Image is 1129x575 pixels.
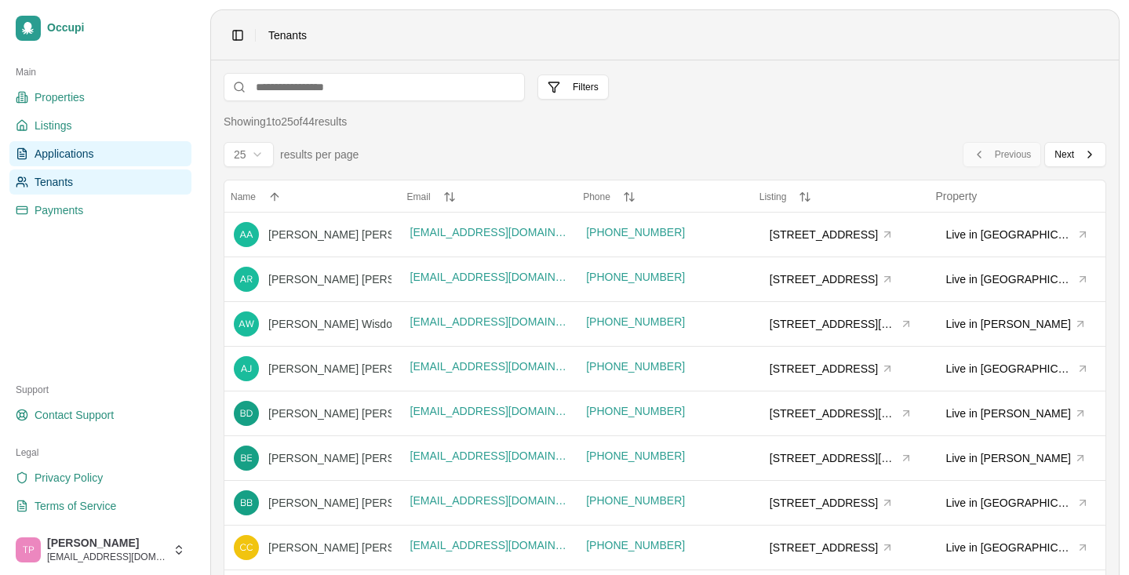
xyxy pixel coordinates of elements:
span: [PHONE_NUMBER] [586,448,685,464]
span: Live in [PERSON_NAME] [945,406,1071,421]
a: Terms of Service [9,493,191,519]
span: Tenants [268,27,307,43]
span: Properties [35,89,85,105]
button: Live in [PERSON_NAME] [938,446,1094,470]
button: Live in [GEOGRAPHIC_DATA] [938,267,1096,291]
span: Payments [35,202,83,218]
div: [PERSON_NAME] Wisdom [268,316,402,332]
img: 584d449f6800c553272a472487701752 [234,222,259,247]
span: [PHONE_NUMBER] [586,269,685,285]
span: [STREET_ADDRESS] [770,495,878,511]
button: Live in [PERSON_NAME] [938,402,1094,425]
span: Occupi [47,21,185,35]
div: [PERSON_NAME] [PERSON_NAME] [268,450,452,466]
img: a95e6bd4e4d461f7fefd8aef856d32bc [234,490,259,515]
span: [PHONE_NUMBER] [586,314,685,329]
span: [EMAIL_ADDRESS][DOMAIN_NAME] [410,493,568,508]
span: [PHONE_NUMBER] [586,224,685,240]
img: 8272ef75e57f3da77941cfddae8529e9 [234,535,259,560]
a: Payments [9,198,191,223]
span: [STREET_ADDRESS][PERSON_NAME] [770,450,898,466]
span: Name [231,191,256,202]
a: Listings [9,113,191,138]
div: [PERSON_NAME] [PERSON_NAME] [268,227,452,242]
button: Phone [583,191,747,203]
span: [EMAIL_ADDRESS][DOMAIN_NAME] [410,448,568,464]
span: [PERSON_NAME] [47,537,166,551]
span: [STREET_ADDRESS][PERSON_NAME] [770,316,898,332]
img: 0717e57fc908b36b76c9859d88bfc4fc [234,401,259,426]
div: [PERSON_NAME] [PERSON_NAME] [268,495,452,511]
span: Property [935,190,977,202]
button: Live in [GEOGRAPHIC_DATA] [938,223,1096,246]
span: Contact Support [35,407,114,423]
span: Applications [35,146,94,162]
div: Main [9,60,191,85]
span: [EMAIL_ADDRESS][DOMAIN_NAME] [410,358,568,374]
button: [STREET_ADDRESS] [763,223,901,246]
button: [STREET_ADDRESS][PERSON_NAME] [763,446,920,470]
span: [STREET_ADDRESS][PERSON_NAME] [770,406,898,421]
span: Live in [PERSON_NAME] [945,450,1071,466]
span: Live in [GEOGRAPHIC_DATA] [945,361,1073,377]
div: [PERSON_NAME] [PERSON_NAME] [268,540,452,555]
span: results per page [280,147,359,162]
button: Taylor Peake[PERSON_NAME][EMAIL_ADDRESS][DOMAIN_NAME] [9,531,191,569]
span: [PHONE_NUMBER] [586,358,685,374]
a: Privacy Policy [9,465,191,490]
span: [PHONE_NUMBER] [586,403,685,419]
span: [EMAIL_ADDRESS][DOMAIN_NAME] [410,269,568,285]
span: [PHONE_NUMBER] [586,537,685,553]
a: Occupi [9,9,191,47]
button: Live in [GEOGRAPHIC_DATA] [938,357,1096,380]
span: [EMAIL_ADDRESS][DOMAIN_NAME] [47,551,166,563]
a: Applications [9,141,191,166]
button: [STREET_ADDRESS] [763,267,901,291]
span: Terms of Service [35,498,116,514]
span: [PHONE_NUMBER] [586,493,685,508]
a: Properties [9,85,191,110]
button: Live in [PERSON_NAME] [938,312,1094,336]
button: [STREET_ADDRESS][PERSON_NAME] [763,402,920,425]
span: Live in [GEOGRAPHIC_DATA] [945,271,1073,287]
button: Listing [759,191,923,203]
button: [STREET_ADDRESS][PERSON_NAME] [763,312,920,336]
span: Live in [GEOGRAPHIC_DATA] [945,227,1073,242]
span: Listing [759,191,787,202]
span: Live in [GEOGRAPHIC_DATA] [945,495,1073,511]
span: Phone [583,191,610,202]
button: [STREET_ADDRESS] [763,357,901,380]
span: [STREET_ADDRESS] [770,227,878,242]
div: Support [9,377,191,402]
span: Next [1054,148,1074,161]
button: Name [231,191,395,203]
span: Tenants [35,174,73,190]
span: [EMAIL_ADDRESS][DOMAIN_NAME] [410,314,568,329]
span: [EMAIL_ADDRESS][DOMAIN_NAME] [410,537,568,553]
div: Showing 1 to 25 of 44 results [224,114,347,129]
div: [PERSON_NAME] [PERSON_NAME] [268,271,452,287]
span: [EMAIL_ADDRESS][DOMAIN_NAME] [410,403,568,419]
a: Tenants [9,169,191,195]
span: [EMAIL_ADDRESS][DOMAIN_NAME] [410,224,568,240]
div: [PERSON_NAME] [PERSON_NAME] [268,406,452,421]
div: Legal [9,440,191,465]
img: Taylor Peake [16,537,41,562]
img: 8915fd6b6eb548b94aa2b85b6b1fe3b2 [234,446,259,471]
button: [STREET_ADDRESS] [763,491,901,515]
span: [STREET_ADDRESS] [770,361,878,377]
span: Privacy Policy [35,470,103,486]
span: Email [407,191,431,202]
span: [STREET_ADDRESS] [770,271,878,287]
img: c58c4ecc8bde98b737826cc397cd6174 [234,267,259,292]
span: Live in [GEOGRAPHIC_DATA] [945,540,1073,555]
span: Listings [35,118,71,133]
a: Contact Support [9,402,191,428]
nav: breadcrumb [268,27,307,43]
button: Filters [537,75,609,100]
button: Email [407,191,571,203]
button: [STREET_ADDRESS] [763,536,901,559]
span: Live in [PERSON_NAME] [945,316,1071,332]
button: Live in [GEOGRAPHIC_DATA] [938,491,1096,515]
img: 95b5e227be4c864c1fec2d637de44ca6 [234,356,259,381]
